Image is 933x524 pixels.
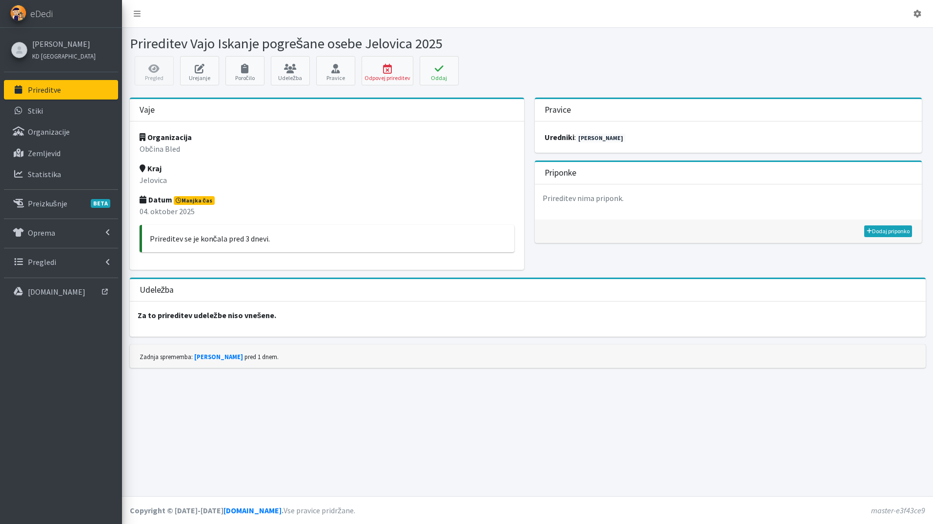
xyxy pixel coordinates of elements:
[271,56,310,85] a: Udeležba
[140,163,162,173] strong: Kraj
[194,353,243,361] a: [PERSON_NAME]
[420,56,459,85] button: Oddaj
[864,225,912,237] a: Dodaj priponko
[174,196,215,205] span: Manjka čas
[10,5,26,21] img: eDedi
[28,127,70,137] p: Organizacije
[140,205,514,217] p: 04. oktober 2025
[28,199,67,208] p: Preizkušnje
[535,184,922,212] p: Prireditev nima priponk.
[4,164,118,184] a: Statistika
[871,505,925,515] em: master-e3f43ce9
[4,194,118,213] a: PreizkušnjeBETA
[122,496,933,524] footer: Vse pravice pridržane.
[28,169,61,179] p: Statistika
[28,257,56,267] p: Pregledi
[28,85,61,95] p: Prireditve
[130,505,284,515] strong: Copyright © [DATE]-[DATE] .
[28,106,43,116] p: Stiki
[32,50,96,61] a: KD [GEOGRAPHIC_DATA]
[576,134,626,142] a: [PERSON_NAME]
[32,52,96,60] small: KD [GEOGRAPHIC_DATA]
[4,282,118,302] a: [DOMAIN_NAME]
[140,143,514,155] p: Občina Bled
[4,101,118,121] a: Stiki
[140,105,155,115] h3: Vaje
[545,132,574,142] strong: uredniki
[150,233,507,244] p: Prireditev se je končala pred 3 dnevi.
[4,143,118,163] a: Zemljevid
[28,287,85,297] p: [DOMAIN_NAME]
[180,56,219,85] a: Urejanje
[28,148,61,158] p: Zemljevid
[138,310,277,320] strong: Za to prireditev udeležbe niso vnešene.
[140,132,192,142] strong: Organizacija
[32,38,96,50] a: [PERSON_NAME]
[140,195,172,204] strong: Datum
[545,105,571,115] h3: Pravice
[4,80,118,100] a: Prireditve
[225,56,264,85] a: Poročilo
[4,223,118,242] a: Oprema
[28,228,55,238] p: Oprema
[91,199,110,208] span: BETA
[223,505,282,515] a: [DOMAIN_NAME]
[362,56,413,85] button: Odpovej prireditev
[316,56,355,85] a: Pravice
[4,252,118,272] a: Pregledi
[30,6,53,21] span: eDedi
[130,35,524,52] h1: Prireditev Vajo Iskanje pogrešane osebe Jelovica 2025
[140,353,279,361] small: Zadnja sprememba: pred 1 dnem.
[140,174,514,186] p: Jelovica
[545,168,576,178] h3: Priponke
[140,285,174,295] h3: Udeležba
[535,121,922,153] div: :
[4,122,118,141] a: Organizacije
